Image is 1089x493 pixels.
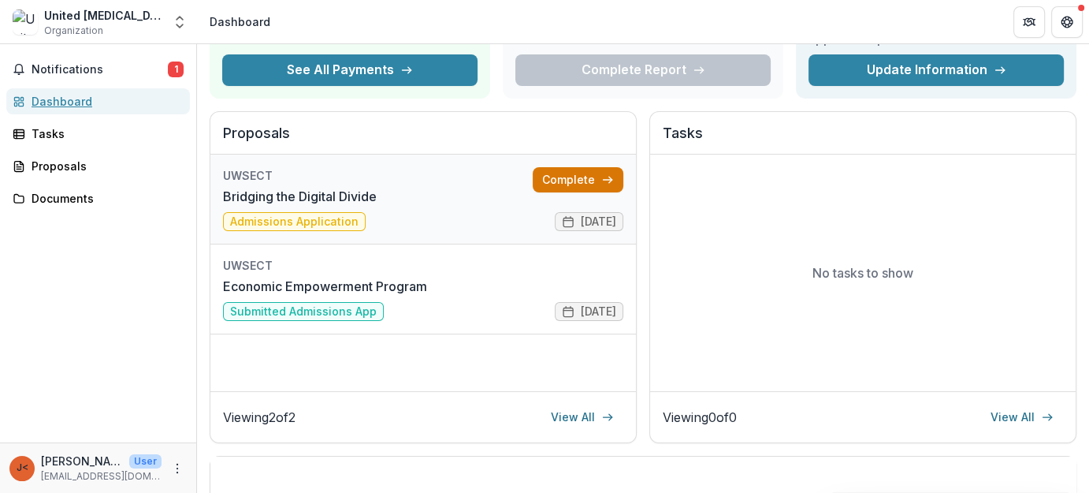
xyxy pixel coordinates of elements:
[663,125,1063,155] h2: Tasks
[808,54,1064,86] a: Update Information
[13,9,38,35] img: United Cerebral Palsy Association of Eastern Connecticut Inc.
[169,6,191,38] button: Open entity switcher
[32,158,177,174] div: Proposals
[223,277,427,296] a: Economic Empowerment Program
[6,88,190,114] a: Dashboard
[41,469,162,484] p: [EMAIL_ADDRESS][DOMAIN_NAME]
[44,7,162,24] div: United [MEDICAL_DATA] Association of Eastern [US_STATE] Inc.
[981,405,1063,430] a: View All
[541,405,623,430] a: View All
[6,185,190,211] a: Documents
[32,190,177,207] div: Documents
[32,125,177,142] div: Tasks
[41,453,123,469] p: [PERSON_NAME] <[EMAIL_ADDRESS][DOMAIN_NAME]> <[EMAIL_ADDRESS][DOMAIN_NAME]>
[6,57,190,82] button: Notifications1
[32,93,177,110] div: Dashboard
[1051,6,1083,38] button: Get Help
[223,125,623,155] h2: Proposals
[6,121,190,147] a: Tasks
[168,459,187,478] button: More
[223,408,295,427] p: Viewing 2 of 2
[222,54,478,86] button: See All Payments
[203,10,277,33] nav: breadcrumb
[210,13,270,30] div: Dashboard
[223,187,377,206] a: Bridging the Digital Divide
[533,167,623,192] a: Complete
[1013,6,1045,38] button: Partners
[6,153,190,179] a: Proposals
[32,63,168,77] span: Notifications
[168,62,184,77] span: 1
[17,463,28,473] div: Joanna Marrero <grants@ucpect.org> <grants@ucpect.org>
[812,263,913,282] p: No tasks to show
[129,454,162,469] p: User
[44,24,103,38] span: Organization
[663,408,737,427] p: Viewing 0 of 0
